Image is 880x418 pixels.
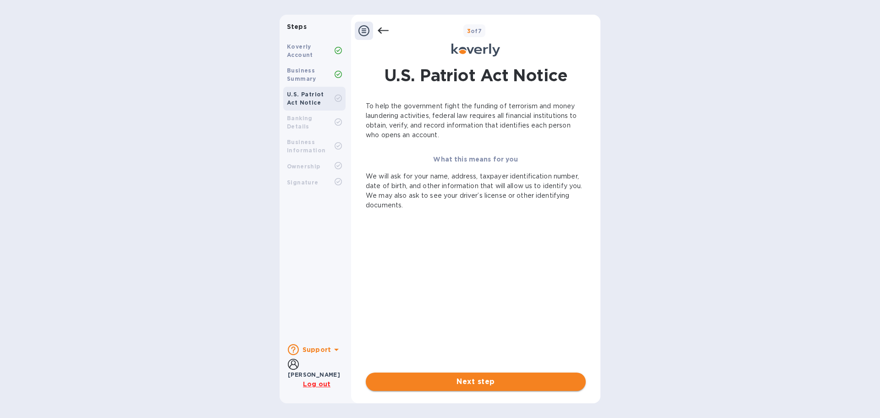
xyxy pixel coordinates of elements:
span: Next step [373,376,578,387]
b: Business Summary [287,67,316,82]
button: Next step [366,373,586,391]
b: [PERSON_NAME] [288,371,340,378]
u: Log out [303,380,330,388]
b: U.S. Patriot Act Notice [287,91,324,106]
b: Support [302,346,331,353]
span: 3 [467,28,471,34]
b: Signature [287,179,319,186]
p: To help the government fight the funding of terrorism and money laundering activities, federal la... [366,101,586,140]
b: Steps [287,23,307,30]
b: Business Information [287,139,325,154]
h1: U.S. Patriot Act Notice [384,64,567,87]
b: What this means for you [433,156,518,163]
b: Banking Details [287,115,313,130]
p: We will ask for your name, address, taxpayer identification number, date of birth, and other info... [366,172,586,210]
b: of 7 [467,28,482,34]
b: Ownership [287,163,320,170]
b: Koverly Account [287,43,313,58]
